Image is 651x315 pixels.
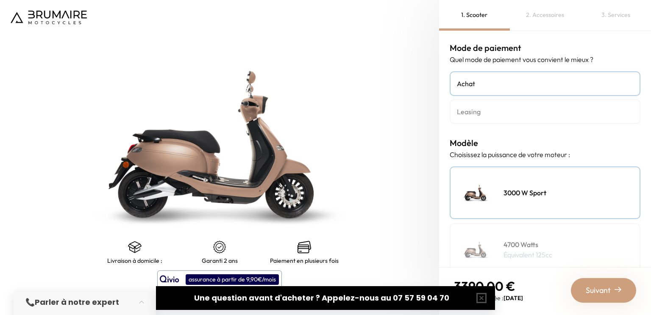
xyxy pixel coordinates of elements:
p: Garanti 2 ans [202,257,238,264]
a: Leasing [450,99,640,124]
h3: Modèle [450,137,640,149]
img: right-arrow-2.png [615,286,621,293]
img: certificat-de-garantie.png [213,240,226,254]
img: credit-cards.png [298,240,311,254]
img: logo qivio [160,274,179,284]
h3: Mode de paiement [450,42,640,54]
img: Scooter [455,172,497,214]
p: Paiement en plusieurs fois [270,257,339,264]
img: Scooter [455,228,497,271]
span: Suivant [586,284,611,296]
div: assurance à partir de 9,90€/mois [186,274,279,285]
p: 3390,00 € [454,278,523,294]
p: Équivalent 125cc [504,250,552,260]
img: shipping.png [128,240,142,254]
h4: Leasing [457,107,633,117]
h4: Achat [457,79,633,89]
p: Choisissez la puissance de votre moteur : [450,149,640,160]
h4: 3000 W Sport [504,188,546,198]
p: Quel mode de paiement vous convient le mieux ? [450,54,640,65]
button: assurance à partir de 9,90€/mois [157,270,282,288]
span: [DATE] [504,294,523,302]
h4: 4700 Watts [504,239,552,250]
img: Logo de Brumaire [11,11,87,24]
p: Livraison à domicile : [107,257,162,264]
